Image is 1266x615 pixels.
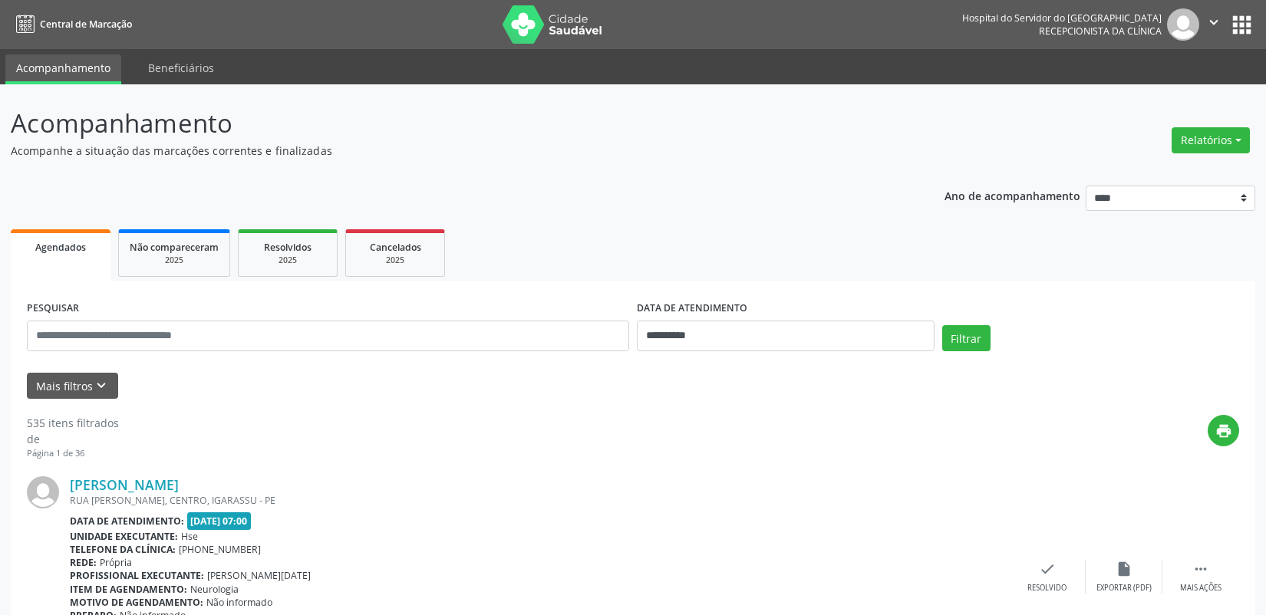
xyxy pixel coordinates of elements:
[40,18,132,31] span: Central de Marcação
[962,12,1162,25] div: Hospital do Servidor do [GEOGRAPHIC_DATA]
[187,512,252,530] span: [DATE] 07:00
[100,556,132,569] span: Própria
[11,12,132,37] a: Central de Marcação
[1039,561,1056,577] i: check
[93,377,110,394] i: keyboard_arrow_down
[190,583,239,596] span: Neurologia
[70,494,1009,507] div: RUA [PERSON_NAME], CENTRO, IGARASSU - PE
[207,569,311,582] span: [PERSON_NAME][DATE]
[130,241,219,254] span: Não compareceram
[70,583,187,596] b: Item de agendamento:
[357,255,434,266] div: 2025
[1205,14,1222,31] i: 
[70,596,203,609] b: Motivo de agendamento:
[11,104,882,143] p: Acompanhamento
[70,515,184,528] b: Data de atendimento:
[264,241,312,254] span: Resolvidos
[206,596,272,609] span: Não informado
[1167,8,1199,41] img: img
[70,476,179,493] a: [PERSON_NAME]
[945,186,1080,205] p: Ano de acompanhamento
[1027,583,1067,594] div: Resolvido
[1192,561,1209,577] i: 
[27,373,118,400] button: Mais filtroskeyboard_arrow_down
[1096,583,1152,594] div: Exportar (PDF)
[70,530,178,543] b: Unidade executante:
[11,143,882,159] p: Acompanhe a situação das marcações correntes e finalizadas
[27,431,119,447] div: de
[27,447,119,460] div: Página 1 de 36
[27,476,59,508] img: img
[1215,423,1232,439] i: print
[637,297,747,321] label: DATA DE ATENDIMENTO
[1228,12,1255,38] button: apps
[137,54,225,81] a: Beneficiários
[1208,415,1239,446] button: print
[130,255,219,266] div: 2025
[1172,127,1250,153] button: Relatórios
[27,297,79,321] label: PESQUISAR
[5,54,121,84] a: Acompanhamento
[942,325,991,351] button: Filtrar
[370,241,421,254] span: Cancelados
[70,556,97,569] b: Rede:
[249,255,326,266] div: 2025
[1180,583,1221,594] div: Mais ações
[181,530,198,543] span: Hse
[70,543,176,556] b: Telefone da clínica:
[27,415,119,431] div: 535 itens filtrados
[179,543,261,556] span: [PHONE_NUMBER]
[1199,8,1228,41] button: 
[35,241,86,254] span: Agendados
[70,569,204,582] b: Profissional executante:
[1116,561,1132,577] i: insert_drive_file
[1039,25,1162,38] span: Recepcionista da clínica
